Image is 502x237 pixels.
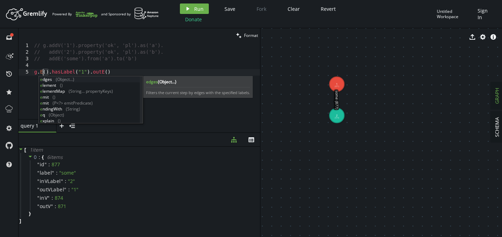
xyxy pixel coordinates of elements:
[101,7,159,21] div: and Sponsored by
[52,161,60,168] div: 877
[30,146,43,153] span: 1 item
[28,211,31,217] span: }
[68,178,75,184] span: " 2 "
[71,186,78,193] span: " 1 "
[24,147,26,153] span: [
[437,9,474,20] div: Untitled Workspace
[146,79,250,85] b: edges
[64,186,67,193] span: "
[56,170,58,176] span: :
[52,169,54,176] span: "
[146,90,250,95] span: Filters the current step by edges with the specified labels.
[18,218,21,224] span: ]
[37,186,40,193] span: "
[185,16,202,23] span: Donate
[40,203,51,209] span: outV
[68,186,70,193] span: :
[55,195,63,201] div: 874
[37,161,40,168] span: "
[234,28,260,43] button: Format
[315,3,341,14] button: Revert
[37,169,40,176] span: "
[18,43,33,49] div: 1
[34,154,37,160] span: 0
[180,3,209,14] button: Run
[257,6,266,12] span: Fork
[18,49,33,56] div: 2
[336,82,337,86] tspan: 1
[335,85,339,88] tspan: (871)
[334,90,339,109] text: some (877)
[37,203,40,209] span: "
[39,154,40,160] span: :
[134,7,159,20] img: AWS Neptune
[18,62,33,69] div: 4
[61,178,63,184] span: "
[40,161,45,168] span: id
[244,32,258,38] span: Format
[180,14,207,24] button: Donate
[321,6,336,12] span: Revert
[18,56,33,62] div: 3
[55,203,56,209] span: :
[158,79,176,85] span: (Object...)
[48,161,50,168] span: :
[59,169,76,176] span: " some "
[219,3,241,14] button: Save
[225,6,235,12] span: Save
[194,6,204,12] span: Run
[65,178,66,184] span: :
[45,161,47,168] span: "
[494,88,500,104] span: GRAPH
[47,154,63,160] span: 6 item s
[336,114,337,117] tspan: 2
[37,194,40,201] span: "
[282,3,305,14] button: Clear
[251,3,272,14] button: Fork
[40,195,48,201] span: inV
[47,194,50,201] span: "
[21,122,48,129] span: query 1
[51,203,53,209] span: "
[37,178,40,184] span: "
[288,6,300,12] span: Clear
[40,170,52,176] span: label
[40,178,61,184] span: inVLabel
[42,154,44,160] span: {
[52,195,53,201] span: :
[38,76,143,123] div: Autocomplete suggestions
[474,3,497,24] button: Sign In
[18,69,33,76] div: 5
[40,186,64,193] span: outVLabel
[52,8,98,20] div: Powered By
[478,7,493,21] span: Sign In
[58,203,66,209] div: 871
[494,117,500,137] span: SCHEMA
[335,116,339,119] tspan: (874)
